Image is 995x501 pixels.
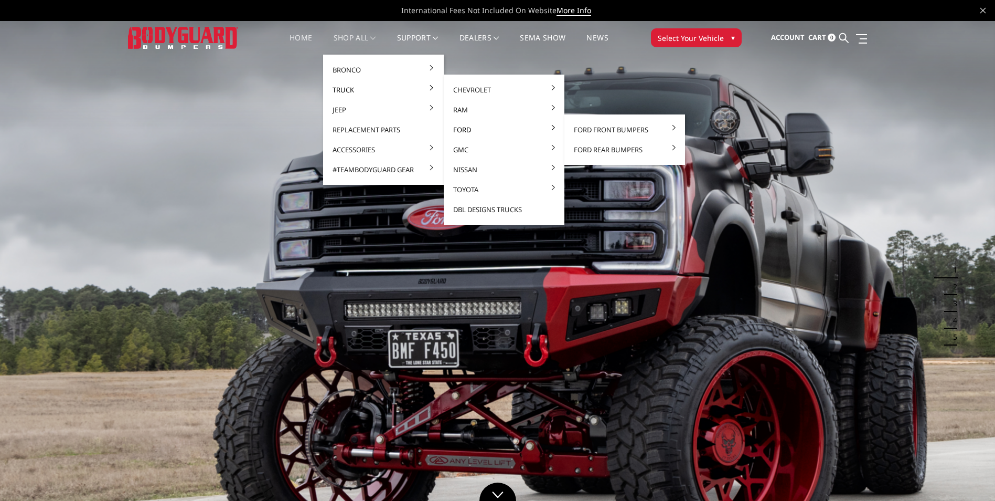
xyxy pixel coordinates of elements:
a: Toyota [448,180,560,200]
span: Account [771,33,805,42]
a: Home [290,34,312,55]
a: News [586,34,608,55]
button: Select Your Vehicle [651,28,742,47]
button: 5 of 5 [947,329,957,346]
a: Chevrolet [448,80,560,100]
a: Ram [448,100,560,120]
a: GMC [448,140,560,160]
a: Ford Front Bumpers [569,120,681,140]
button: 3 of 5 [947,295,957,312]
a: Jeep [327,100,440,120]
a: Support [397,34,438,55]
a: Account [771,24,805,52]
a: shop all [334,34,376,55]
a: Ford Rear Bumpers [569,140,681,160]
button: 4 of 5 [947,312,957,329]
a: Truck [327,80,440,100]
a: Ford [448,120,560,140]
a: Replacement Parts [327,120,440,140]
a: SEMA Show [520,34,565,55]
a: Nissan [448,160,560,180]
a: Click to Down [479,483,516,501]
button: 2 of 5 [947,278,957,295]
span: Select Your Vehicle [658,33,724,44]
a: #TeamBodyguard Gear [327,160,440,180]
a: Bronco [327,60,440,80]
span: 0 [828,34,836,41]
a: Dealers [459,34,499,55]
span: ▾ [731,32,735,43]
a: Accessories [327,140,440,160]
a: More Info [557,5,591,16]
a: DBL Designs Trucks [448,200,560,220]
iframe: Chat Widget [943,451,995,501]
button: 1 of 5 [947,262,957,278]
img: BODYGUARD BUMPERS [128,27,238,48]
a: Cart 0 [808,24,836,52]
span: Cart [808,33,826,42]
